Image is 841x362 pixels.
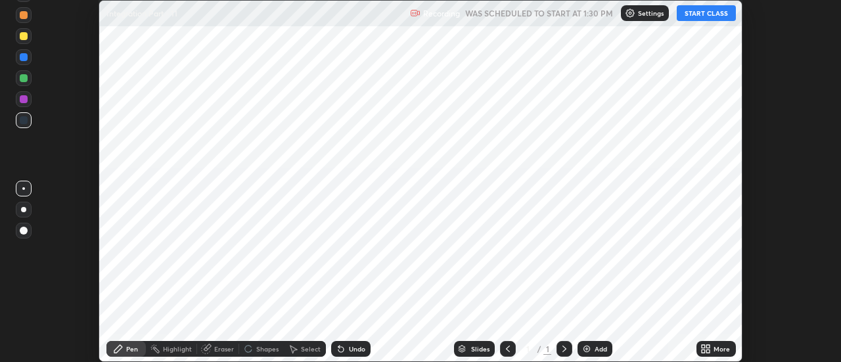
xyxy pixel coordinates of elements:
div: Eraser [214,346,234,352]
div: Slides [471,346,489,352]
div: Undo [349,346,365,352]
div: 1 [543,343,551,355]
p: Settings [638,10,664,16]
div: 1 [521,345,534,353]
p: Integration Part - 11 [106,8,177,18]
div: More [714,346,730,352]
div: / [537,345,541,353]
div: Add [595,346,607,352]
div: Highlight [163,346,192,352]
div: Pen [126,346,138,352]
h5: WAS SCHEDULED TO START AT 1:30 PM [465,7,613,19]
div: Select [301,346,321,352]
div: animation [240,341,256,357]
img: class-settings-icons [625,8,635,18]
img: add-slide-button [581,344,592,354]
button: START CLASS [677,5,736,21]
img: recording.375f2c34.svg [410,8,420,18]
p: Recording [423,9,460,18]
div: Shapes [256,346,279,352]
